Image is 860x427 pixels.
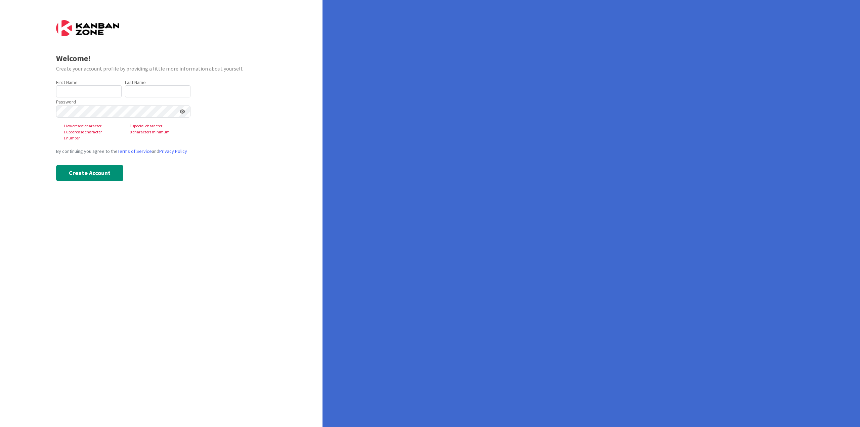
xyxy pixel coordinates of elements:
[58,129,124,135] span: 1 uppercase character
[58,135,124,141] span: 1 number
[125,79,146,85] label: Last Name
[159,148,187,154] a: Privacy Policy
[56,98,76,105] label: Password
[56,148,267,155] div: By continuing you agree to the and
[124,129,190,135] span: 8 characters minimum
[56,20,119,36] img: Kanban Zone
[56,79,78,85] label: First Name
[56,65,267,73] div: Create your account profile by providing a little more information about yourself.
[56,165,123,181] button: Create Account
[58,123,124,129] span: 1 lowercase character
[56,52,267,65] div: Welcome!
[118,148,152,154] a: Terms of Service
[124,123,190,129] span: 1 special character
